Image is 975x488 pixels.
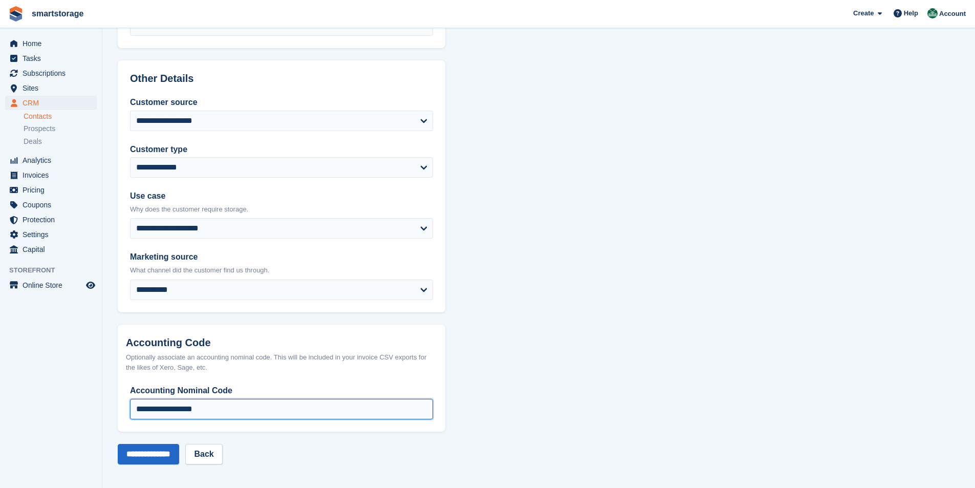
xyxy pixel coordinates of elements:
a: Back [185,444,222,464]
span: Account [939,9,966,19]
span: Capital [23,242,84,257]
a: Preview store [84,279,97,291]
a: menu [5,81,97,95]
a: menu [5,198,97,212]
span: Create [853,8,874,18]
a: menu [5,51,97,66]
a: menu [5,96,97,110]
a: menu [5,36,97,51]
a: menu [5,66,97,80]
p: Why does the customer require storage. [130,204,433,215]
a: menu [5,227,97,242]
img: stora-icon-8386f47178a22dfd0bd8f6a31ec36ba5ce8667c1dd55bd0f319d3a0aa187defe.svg [8,6,24,22]
span: Storefront [9,265,102,275]
span: Help [904,8,918,18]
label: Customer source [130,96,433,109]
p: What channel did the customer find us through. [130,265,433,275]
span: Invoices [23,168,84,182]
a: Deals [24,136,97,147]
a: menu [5,168,97,182]
label: Customer type [130,143,433,156]
span: CRM [23,96,84,110]
span: Settings [23,227,84,242]
span: Protection [23,213,84,227]
label: Marketing source [130,251,433,263]
span: Subscriptions [23,66,84,80]
span: Analytics [23,153,84,167]
a: menu [5,242,97,257]
span: Pricing [23,183,84,197]
span: Home [23,36,84,51]
span: Sites [23,81,84,95]
div: Optionally associate an accounting nominal code. This will be included in your invoice CSV export... [126,352,437,372]
a: smartstorage [28,5,88,22]
span: Coupons [23,198,84,212]
label: Use case [130,190,433,202]
span: Tasks [23,51,84,66]
a: menu [5,278,97,292]
h2: Other Details [130,73,433,84]
span: Prospects [24,124,55,134]
a: menu [5,183,97,197]
a: menu [5,153,97,167]
label: Accounting Nominal Code [130,385,433,397]
span: Deals [24,137,42,146]
h2: Accounting Code [126,337,437,349]
img: Peter Britcliffe [927,8,938,18]
a: Contacts [24,112,97,121]
a: Prospects [24,123,97,134]
a: menu [5,213,97,227]
span: Online Store [23,278,84,292]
